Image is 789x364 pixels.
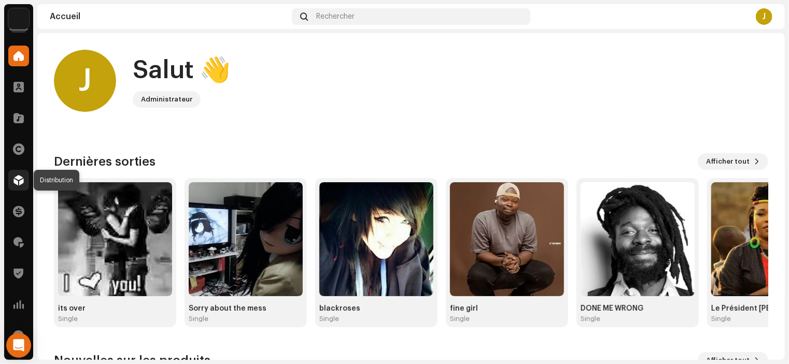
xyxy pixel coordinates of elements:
span: Rechercher [316,12,355,21]
div: Single [189,315,208,323]
img: 069b32e8-07b9-4aba-813b-17aaf09ea4a4 [319,182,433,296]
img: e3d3e2d3-34a9-47a4-842d-19bec778eca9 [189,182,303,296]
div: Single [581,315,600,323]
div: J [756,8,772,25]
div: DONE ME WRONG [581,304,695,313]
img: 1c7579f6-e1a0-464b-ab58-285d21f05502 [58,182,172,296]
div: Sorry about the mess [189,304,303,313]
div: Salut 👋 [133,54,231,87]
div: fine girl [450,304,564,313]
h3: Dernières sorties [54,153,156,170]
div: its over [58,304,172,313]
img: f7dd87a6-64d6-46f9-9369-00a5ed16f0b1 [450,182,564,296]
div: Single [319,315,339,323]
span: Afficher tout [706,151,750,172]
div: Administrateur [141,93,192,106]
div: blackroses [319,304,433,313]
div: Single [58,315,78,323]
div: Single [450,315,470,323]
div: Single [711,315,731,323]
img: cbf06a7e-0461-42bb-a625-011b04d18f1c [581,182,695,296]
div: Open Intercom Messenger [6,333,31,358]
img: 08840394-dc3e-4720-a77a-6adfc2e10f9d [8,8,29,29]
button: Afficher tout [698,153,768,170]
div: J [54,50,116,112]
div: Accueil [50,12,288,21]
